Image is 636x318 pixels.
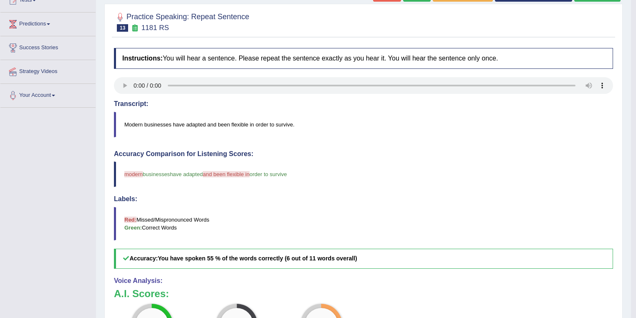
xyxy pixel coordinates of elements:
[114,277,613,285] h4: Voice Analysis:
[117,24,128,32] span: 13
[114,112,613,137] blockquote: Modern businesses have adapted and been flexible in order to survive.
[114,207,613,240] blockquote: Missed/Mispronounced Words Correct Words
[114,288,169,299] b: A.I. Scores:
[114,195,613,203] h4: Labels:
[143,171,170,177] span: businesses
[0,13,96,33] a: Predictions
[141,24,169,32] small: 1181 RS
[0,36,96,57] a: Success Stories
[250,171,287,177] span: order to survive
[170,171,203,177] span: have adapted
[114,100,613,108] h4: Transcript:
[0,84,96,105] a: Your Account
[114,48,613,69] h4: You will hear a sentence. Please repeat the sentence exactly as you hear it. You will hear the se...
[114,11,249,32] h2: Practice Speaking: Repeat Sentence
[114,249,613,268] h5: Accuracy:
[0,60,96,81] a: Strategy Videos
[124,217,136,223] b: Red:
[114,150,613,158] h4: Accuracy Comparison for Listening Scores:
[158,255,357,262] b: You have spoken 55 % of the words correctly (6 out of 11 words overall)
[203,171,250,177] span: and been flexible in
[124,225,142,231] b: Green:
[122,55,163,62] b: Instructions:
[124,171,143,177] span: modern
[130,24,139,32] small: Exam occurring question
